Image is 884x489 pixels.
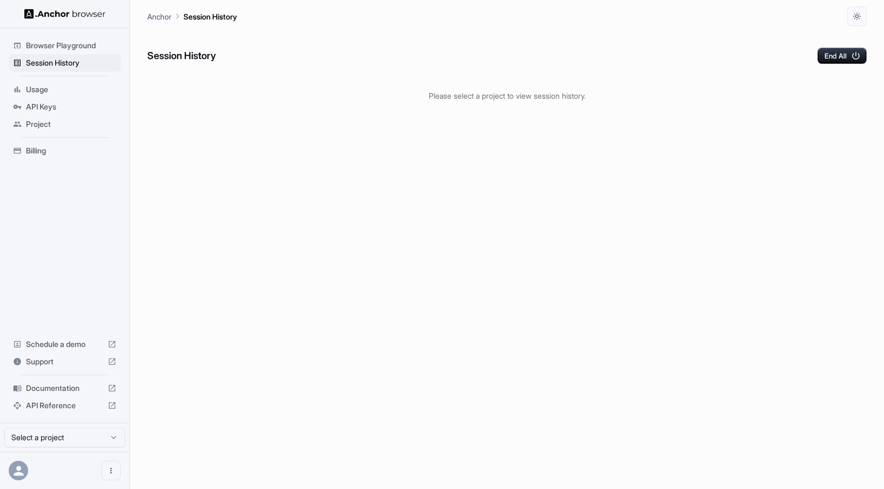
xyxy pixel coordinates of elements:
[817,48,867,64] button: End All
[9,142,121,159] div: Billing
[9,98,121,115] div: API Keys
[147,48,216,64] h6: Session History
[9,397,121,414] div: API Reference
[26,356,103,367] span: Support
[26,339,103,350] span: Schedule a demo
[9,54,121,72] div: Session History
[147,11,172,22] p: Anchor
[9,379,121,397] div: Documentation
[147,90,867,101] p: Please select a project to view session history.
[26,145,116,156] span: Billing
[9,336,121,353] div: Schedule a demo
[26,119,116,130] span: Project
[26,101,116,112] span: API Keys
[26,40,116,51] span: Browser Playground
[9,115,121,133] div: Project
[26,400,103,411] span: API Reference
[184,11,237,22] p: Session History
[9,81,121,98] div: Usage
[147,10,237,22] nav: breadcrumb
[26,57,116,68] span: Session History
[26,383,103,394] span: Documentation
[9,353,121,370] div: Support
[24,9,106,19] img: Anchor Logo
[9,37,121,54] div: Browser Playground
[101,461,121,480] button: Open menu
[26,84,116,95] span: Usage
